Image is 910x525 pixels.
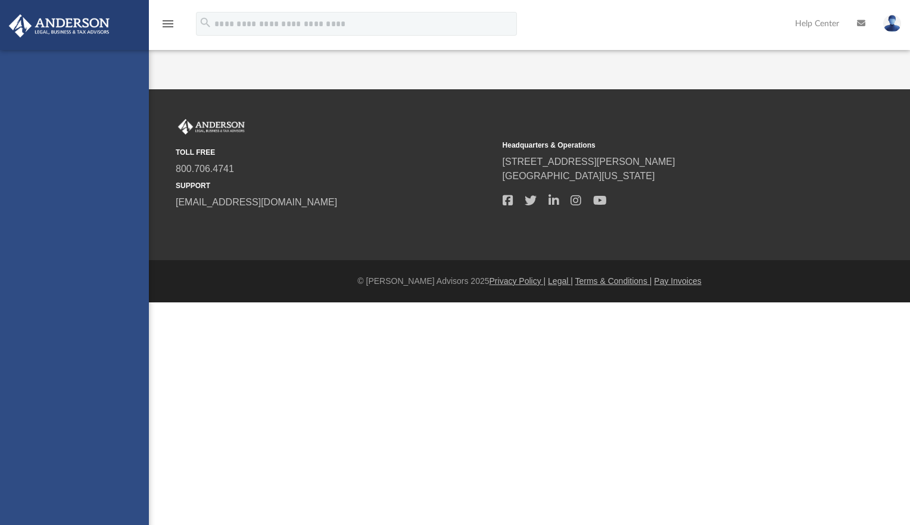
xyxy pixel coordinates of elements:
a: menu [161,23,175,31]
a: [GEOGRAPHIC_DATA][US_STATE] [503,171,655,181]
a: 800.706.4741 [176,164,234,174]
small: SUPPORT [176,180,494,191]
a: [STREET_ADDRESS][PERSON_NAME] [503,157,675,167]
small: Headquarters & Operations [503,140,821,151]
i: menu [161,17,175,31]
small: TOLL FREE [176,147,494,158]
div: © [PERSON_NAME] Advisors 2025 [149,275,910,287]
a: Privacy Policy | [490,276,546,286]
img: Anderson Advisors Platinum Portal [5,14,113,37]
a: [EMAIL_ADDRESS][DOMAIN_NAME] [176,197,337,207]
a: Pay Invoices [654,276,701,286]
a: Terms & Conditions | [575,276,652,286]
i: search [199,16,212,29]
a: Legal | [548,276,573,286]
img: Anderson Advisors Platinum Portal [176,119,247,135]
img: User Pic [883,15,901,32]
